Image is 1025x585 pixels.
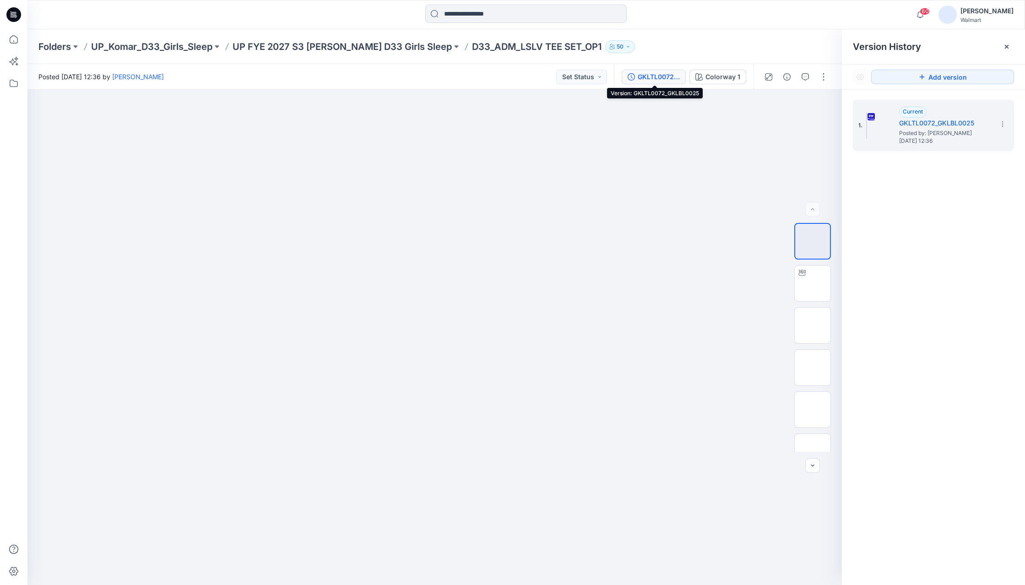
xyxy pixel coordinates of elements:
button: Show Hidden Versions [853,70,868,84]
span: Posted by: Allyson Smith [899,129,991,138]
img: avatar [938,5,957,24]
span: Version History [853,41,921,52]
button: Close [1003,43,1010,50]
a: [PERSON_NAME] [112,73,164,81]
button: Details [780,70,794,84]
button: Add version [871,70,1014,84]
div: Colorway 1 [705,72,740,82]
h5: GKLTL0072_GKLBL0025 [899,118,991,129]
a: Folders [38,40,71,53]
p: D33_ADM_LSLV TEE SET_OP1 [472,40,602,53]
span: [DATE] 12:36 [899,138,991,144]
span: 1. [858,121,862,130]
a: UP FYE 2027 S3 [PERSON_NAME] D33 Girls Sleep [233,40,452,53]
div: GKLTL0072_GKLBL0025 [638,72,680,82]
img: GKLTL0072_GKLBL0025 [866,112,867,139]
a: UP_Komar_D33_Girls_Sleep [91,40,212,53]
div: [PERSON_NAME] [960,5,1014,16]
p: 50 [617,42,624,52]
button: Colorway 1 [689,70,746,84]
button: 50 [605,40,635,53]
button: GKLTL0072_GKLBL0025 [622,70,686,84]
span: Posted [DATE] 12:36 by [38,72,164,81]
div: Walmart [960,16,1014,23]
span: Current [903,108,923,115]
span: 60 [920,8,930,15]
